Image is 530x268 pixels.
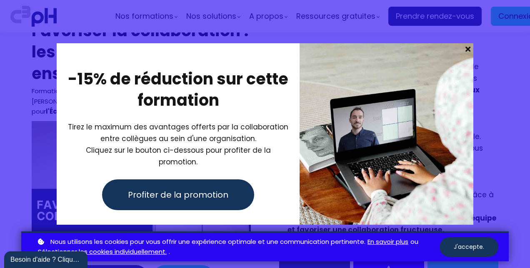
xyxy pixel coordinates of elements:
[36,237,440,258] p: ou .
[67,121,289,168] div: Cliquez sur le bouton ci-dessous pour profiter de la promotion.
[50,237,365,247] span: Nous utilisons les cookies pour vous offrir une expérience optimale et une communication pertinente.
[68,122,288,144] span: Tirez le maximum des avantages offerts par la collaboration entre collègues au sein d'une organis...
[38,247,167,257] a: Sélectionner les cookies individuellement.
[67,68,289,111] h2: -15% de réduction sur cette formation
[4,250,89,268] iframe: chat widget
[128,189,228,201] span: Profiter de la promotion
[367,237,408,247] a: En savoir plus
[440,237,498,257] button: J'accepte.
[102,179,254,210] button: Profiter de la promotion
